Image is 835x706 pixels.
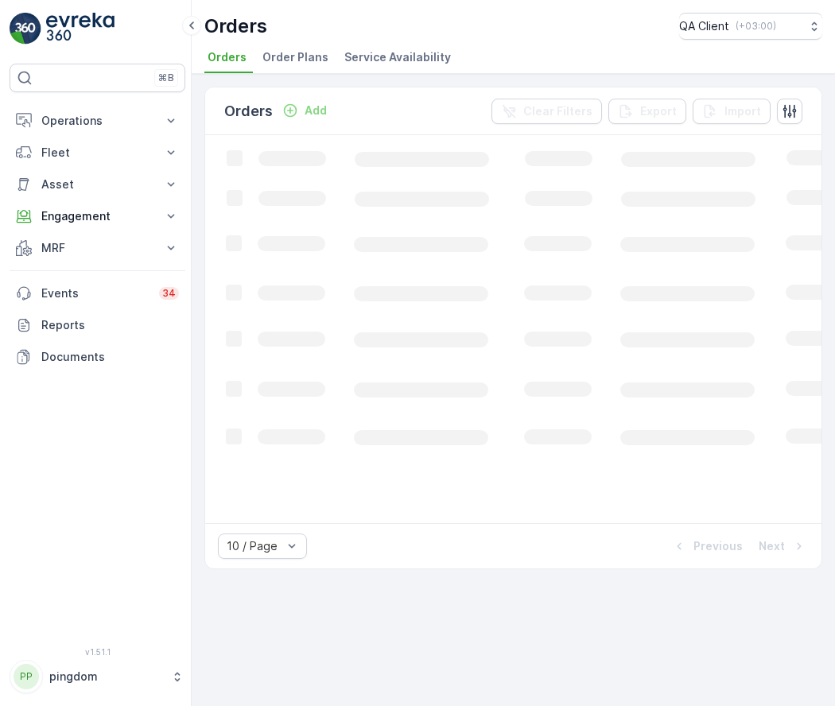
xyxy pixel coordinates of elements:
[41,285,150,301] p: Events
[344,49,451,65] span: Service Availability
[41,176,153,192] p: Asset
[736,20,776,33] p: ( +03:00 )
[10,13,41,45] img: logo
[10,200,185,232] button: Engagement
[759,538,785,554] p: Next
[679,13,822,40] button: QA Client(+03:00)
[41,240,153,256] p: MRF
[679,18,729,34] p: QA Client
[10,169,185,200] button: Asset
[10,105,185,137] button: Operations
[491,99,602,124] button: Clear Filters
[41,145,153,161] p: Fleet
[10,277,185,309] a: Events34
[14,664,39,689] div: PP
[640,103,677,119] p: Export
[757,537,809,556] button: Next
[41,113,153,129] p: Operations
[10,341,185,373] a: Documents
[158,72,174,84] p: ⌘B
[10,309,185,341] a: Reports
[162,287,176,300] p: 34
[41,317,179,333] p: Reports
[10,647,185,657] span: v 1.51.1
[305,103,327,118] p: Add
[276,101,333,120] button: Add
[208,49,247,65] span: Orders
[204,14,267,39] p: Orders
[693,99,771,124] button: Import
[10,660,185,693] button: PPpingdom
[724,103,761,119] p: Import
[10,232,185,264] button: MRF
[41,349,179,365] p: Documents
[608,99,686,124] button: Export
[523,103,592,119] p: Clear Filters
[693,538,743,554] p: Previous
[670,537,744,556] button: Previous
[41,208,153,224] p: Engagement
[10,137,185,169] button: Fleet
[46,13,115,45] img: logo_light-DOdMpM7g.png
[49,669,163,685] p: pingdom
[224,100,273,122] p: Orders
[262,49,328,65] span: Order Plans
